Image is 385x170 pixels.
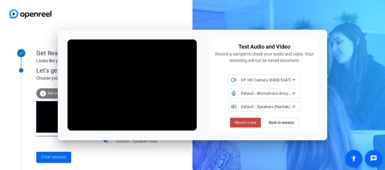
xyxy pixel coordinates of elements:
div: Get Ready! [36,49,157,58]
span: Record a test [235,120,256,125]
mat-icon: message [370,155,377,162]
div: Record a sample to check your audio and video. Your recording will not be saved anywhere. [214,51,314,64]
div: Test Audio and Video [239,42,290,51]
button: Record a test [230,118,261,127]
span: HP HD Camera (0408:5347) [241,78,291,82]
div: Looks like you've been invited to join [36,58,157,64]
span: Default - Speakers (Realtek(R) Audio) [241,104,306,109]
button: Back to session [264,118,299,127]
mat-icon: accessibility [350,155,357,162]
div: Let's get connected. [36,66,170,75]
div: Choose your settings [36,75,170,81]
span: Test your audio and video [47,91,89,95]
mat-icon: volume_up [103,138,110,145]
span: Default - Speakers (Realtek(R) Audio) [117,139,182,144]
span: Back to session [269,117,294,128]
span: Enter session [41,154,66,160]
mat-icon: info [39,90,47,97]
